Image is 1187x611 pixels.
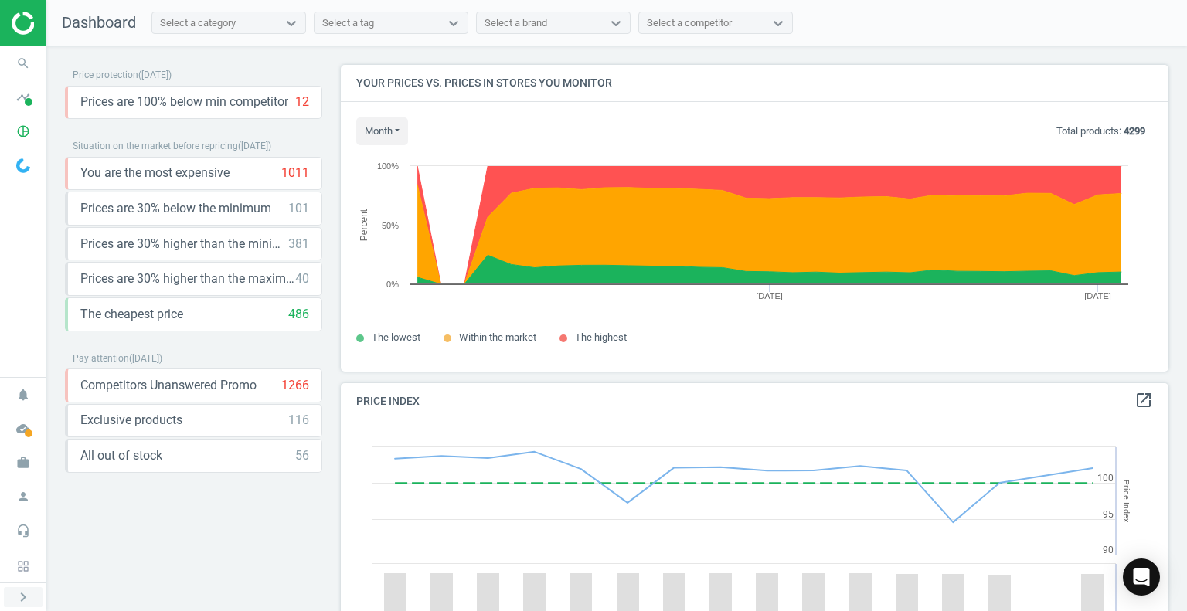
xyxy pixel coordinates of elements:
text: 100 [1097,473,1114,484]
span: Prices are 30% higher than the maximal [80,270,295,287]
text: 50% [382,221,399,230]
text: 90 [1103,545,1114,555]
text: 95 [1103,509,1114,520]
i: open_in_new [1134,391,1153,409]
text: 0% [386,280,399,289]
h4: Price Index [341,383,1168,419]
span: Prices are 100% below min competitor [80,93,288,110]
span: Competitors Unanswered Promo [80,377,257,394]
div: Select a brand [485,16,547,30]
text: 100% [377,161,399,171]
b: 4299 [1124,125,1145,137]
i: cloud_done [9,414,38,443]
h4: Your prices vs. prices in stores you monitor [341,65,1168,101]
span: ( [DATE] ) [238,141,271,151]
div: 116 [288,412,309,429]
tspan: Price Index [1121,480,1131,522]
div: 12 [295,93,309,110]
div: 486 [288,306,309,323]
span: Pay attention [73,353,129,364]
div: Select a tag [322,16,374,30]
a: open_in_new [1134,391,1153,411]
div: Select a competitor [647,16,732,30]
span: Exclusive products [80,412,182,429]
span: All out of stock [80,447,162,464]
span: Dashboard [62,13,136,32]
tspan: Percent [359,209,369,241]
span: ( [DATE] ) [138,70,172,80]
span: ( [DATE] ) [129,353,162,364]
span: You are the most expensive [80,165,230,182]
span: Prices are 30% below the minimum [80,200,271,217]
span: Price protection [73,70,138,80]
span: Situation on the market before repricing [73,141,238,151]
i: chevron_right [14,588,32,606]
div: Open Intercom Messenger [1123,558,1160,596]
div: 381 [288,236,309,253]
i: person [9,482,38,511]
img: wGWNvw8QSZomAAAAABJRU5ErkJggg== [16,158,30,173]
i: work [9,448,38,477]
i: timeline [9,83,38,112]
div: 1266 [281,377,309,394]
i: headset_mic [9,516,38,545]
span: The lowest [372,331,420,343]
span: Prices are 30% higher than the minimum [80,236,288,253]
p: Total products: [1056,124,1145,138]
img: ajHJNr6hYgQAAAAASUVORK5CYII= [12,12,121,35]
div: 1011 [281,165,309,182]
div: 56 [295,447,309,464]
i: pie_chart_outlined [9,117,38,146]
i: notifications [9,380,38,409]
i: search [9,49,38,78]
div: Select a category [160,16,236,30]
div: 101 [288,200,309,217]
button: month [356,117,408,145]
span: Within the market [459,331,536,343]
span: The highest [575,331,627,343]
div: 40 [295,270,309,287]
button: chevron_right [4,587,43,607]
tspan: [DATE] [1084,291,1111,300]
span: The cheapest price [80,306,183,323]
tspan: [DATE] [756,291,783,300]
